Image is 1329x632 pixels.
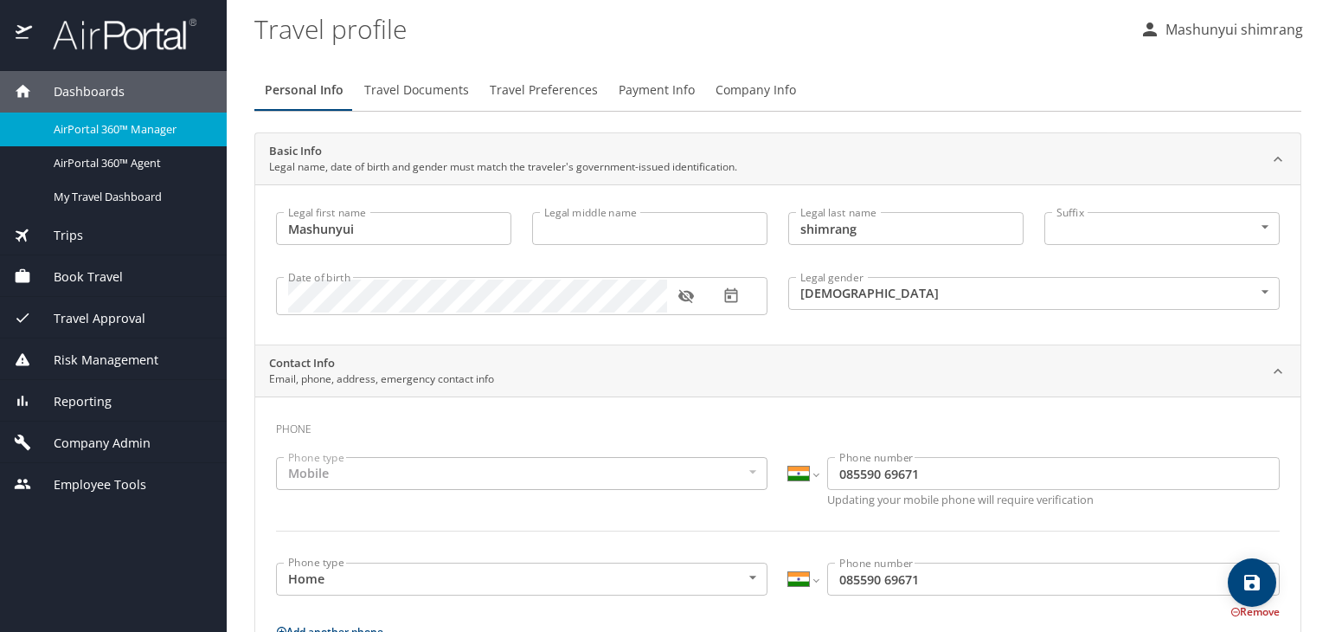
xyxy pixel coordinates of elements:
button: save [1228,558,1276,607]
h1: Travel profile [254,2,1126,55]
span: Company Admin [32,434,151,453]
p: Legal name, date of birth and gender must match the traveler's government-issued identification. [269,159,737,175]
div: Home [276,563,767,596]
img: airportal-logo.png [34,17,196,51]
span: Book Travel [32,268,123,287]
span: Trips [32,226,83,245]
span: My Travel Dashboard [54,189,206,205]
div: Basic InfoLegal name, date of birth and gender must match the traveler's government-issued identi... [255,184,1300,345]
h2: Contact Info [269,355,494,372]
h3: Phone [276,410,1280,440]
span: Travel Approval [32,309,145,328]
div: [DEMOGRAPHIC_DATA] [788,277,1280,310]
img: icon-airportal.png [16,17,34,51]
span: Travel Documents [364,80,469,101]
h2: Basic Info [269,143,737,160]
span: Travel Preferences [490,80,598,101]
button: Remove [1230,604,1280,619]
p: Mashunyui shimrang [1160,19,1303,40]
span: AirPortal 360™ Manager [54,121,206,138]
div: Contact InfoEmail, phone, address, emergency contact info [255,345,1300,397]
div: Basic InfoLegal name, date of birth and gender must match the traveler's government-issued identi... [255,133,1300,185]
button: Mashunyui shimrang [1133,14,1310,45]
div: ​ [1044,212,1280,245]
div: Profile [254,69,1301,111]
span: Personal Info [265,80,343,101]
span: AirPortal 360™ Agent [54,155,206,171]
p: Updating your mobile phone will require verification [827,494,1280,506]
span: Risk Management [32,351,158,370]
span: Payment Info [619,80,695,101]
span: Reporting [32,392,112,411]
p: Email, phone, address, emergency contact info [269,371,494,387]
span: Company Info [716,80,796,101]
span: Dashboards [32,82,125,101]
div: Mobile [276,457,767,490]
span: Employee Tools [32,475,146,494]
